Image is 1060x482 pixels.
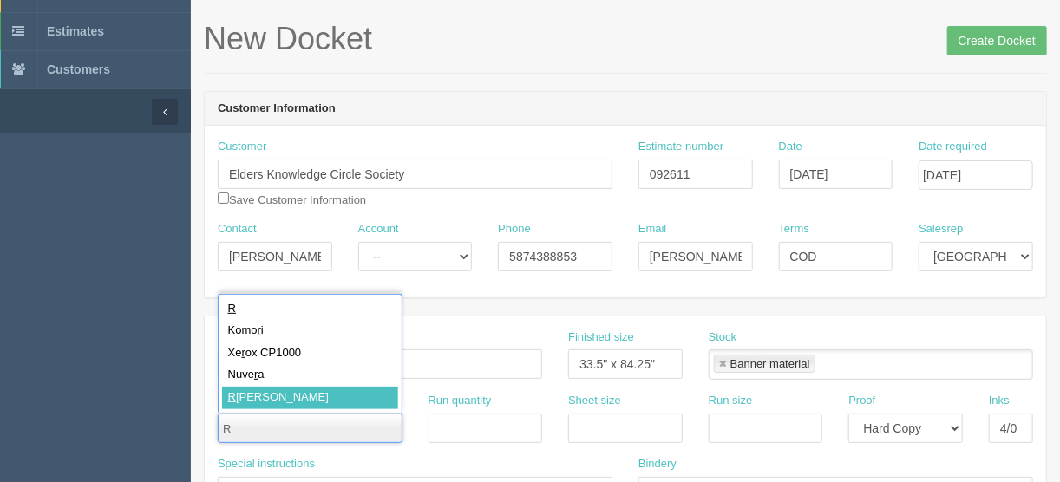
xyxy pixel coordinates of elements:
[222,342,398,365] div: Xe ox CP1000
[242,346,245,359] span: r
[228,302,236,315] span: R
[222,364,398,387] div: Nuve a
[222,387,398,409] div: [PERSON_NAME]
[228,390,236,403] span: R
[258,323,261,336] span: r
[222,320,398,342] div: Komo i
[254,368,258,381] span: r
